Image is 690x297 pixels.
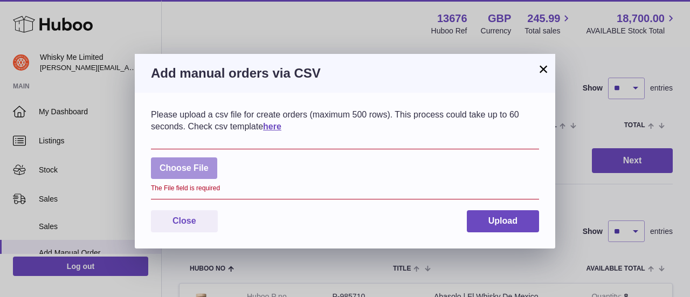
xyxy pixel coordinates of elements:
h3: Add manual orders via CSV [151,65,539,82]
span: Close [172,216,196,225]
div: The File field is required [151,184,539,192]
button: × [537,63,550,75]
div: Please upload a csv file for create orders (maximum 500 rows). This process could take up to 60 s... [151,109,539,132]
span: Choose File [151,157,217,179]
span: Upload [488,216,517,225]
a: here [263,122,281,131]
button: Close [151,210,218,232]
button: Upload [467,210,539,232]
